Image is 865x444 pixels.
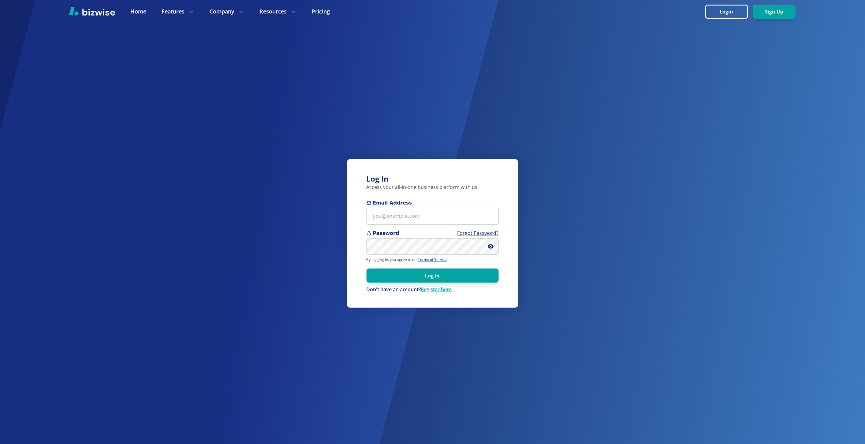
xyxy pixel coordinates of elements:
[259,8,296,15] p: Resources
[367,257,499,262] p: By logging in, you agree to our .
[421,286,452,293] a: Register here
[705,5,748,19] button: Login
[367,174,499,184] h3: Log In
[705,9,753,15] a: Login
[367,199,499,207] span: Email Address
[69,6,115,16] img: Bizwise Logo
[210,8,244,15] p: Company
[130,8,146,15] a: Home
[753,9,796,15] a: Sign Up
[418,257,447,262] a: Terms of Service
[753,5,796,19] button: Sign Up
[457,230,499,236] a: Forgot Password?
[367,286,499,293] div: Don't have an account?Register here
[367,230,499,237] span: Password
[367,184,499,191] p: Access your all-in-one business platform with us.
[367,269,499,283] button: Log In
[312,8,330,15] a: Pricing
[367,286,499,293] p: Don't have an account?
[162,8,194,15] p: Features
[367,208,499,225] input: you@example.com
